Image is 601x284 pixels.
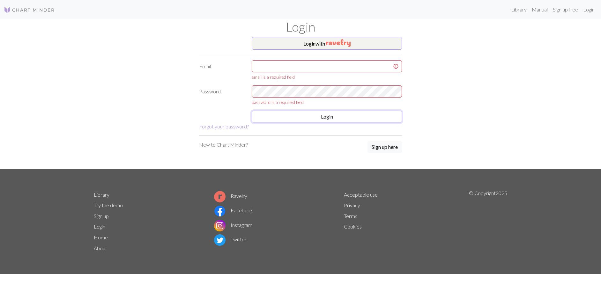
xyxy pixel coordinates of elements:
a: Cookies [344,223,362,229]
a: Manual [529,3,550,16]
div: email is a required field [252,74,402,80]
div: password is a required field [252,99,402,106]
a: Sign up here [367,141,402,154]
a: Twitter [214,236,247,242]
a: Terms [344,213,357,219]
a: About [94,245,107,251]
a: Try the demo [94,202,123,208]
a: Facebook [214,207,253,213]
a: Home [94,234,108,240]
a: Library [94,192,109,198]
h1: Login [90,19,511,34]
a: Login [581,3,597,16]
button: Login [252,111,402,123]
img: Facebook logo [214,205,226,217]
a: Library [508,3,529,16]
a: Acceptable use [344,192,378,198]
a: Sign up free [550,3,581,16]
label: Email [195,60,248,80]
label: Password [195,85,248,106]
img: Twitter logo [214,234,226,246]
img: Logo [4,6,55,14]
img: Instagram logo [214,220,226,231]
button: Sign up here [367,141,402,153]
a: Forgot your password? [199,123,249,129]
a: Privacy [344,202,360,208]
img: Ravelry [326,39,351,47]
p: © Copyright 2025 [469,189,507,254]
button: Loginwith [252,37,402,50]
p: New to Chart Minder? [199,141,248,149]
img: Ravelry logo [214,191,226,202]
a: Login [94,223,105,229]
a: Instagram [214,222,252,228]
a: Sign up [94,213,109,219]
a: Ravelry [214,193,247,199]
